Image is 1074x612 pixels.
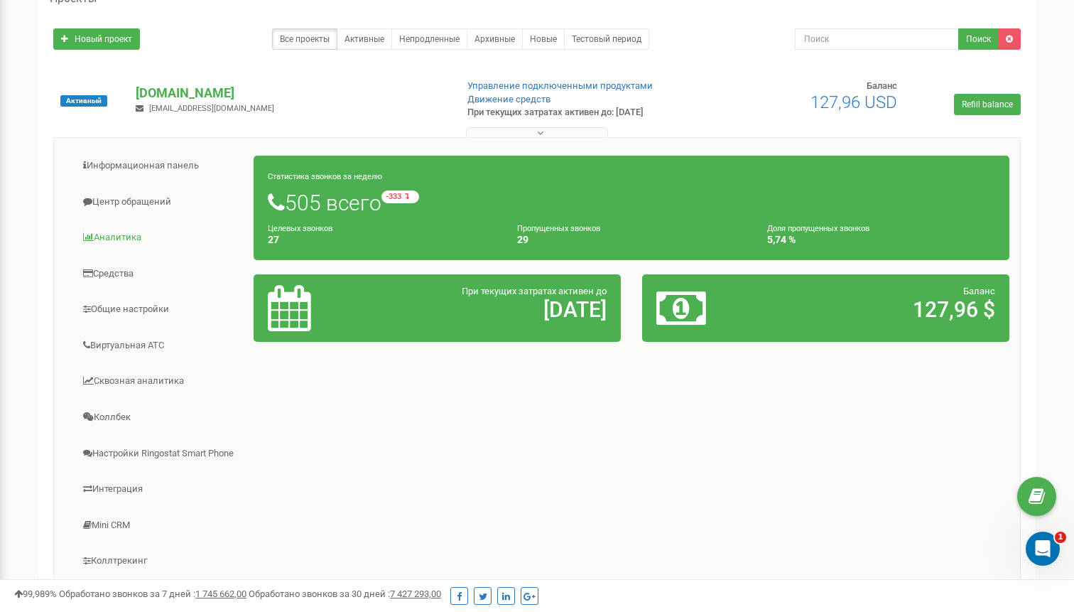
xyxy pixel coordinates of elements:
[467,80,653,91] a: Управление подключенными продуктами
[390,589,441,599] u: 7 427 293,00
[65,185,254,220] a: Центр обращений
[776,298,995,321] h2: 127,96 $
[272,28,337,50] a: Все проекты
[268,224,332,233] small: Целевых звонков
[65,400,254,435] a: Коллбек
[467,94,550,104] a: Движение средств
[268,172,382,181] small: Статистика звонков за неделю
[65,328,254,363] a: Виртуальная АТС
[268,235,496,245] h4: 27
[963,286,995,296] span: Баланс
[65,508,254,543] a: Mini CRM
[195,589,246,599] u: 1 745 662,00
[53,28,140,50] a: Новый проект
[767,235,995,245] h4: 5,74 %
[958,28,999,50] button: Поиск
[65,257,254,291] a: Средства
[810,92,897,112] span: 127,96 USD
[522,28,565,50] a: Новые
[795,28,959,50] input: Поиск
[65,292,254,327] a: Общие настройки
[65,472,254,507] a: Интеграция
[767,224,869,233] small: Доля пропущенных звонков
[65,149,254,183] a: Информационная панель
[388,298,607,321] h2: [DATE]
[462,286,607,296] span: При текущих затратах активен до
[564,28,649,50] a: Тестовый период
[65,436,254,471] a: Настройки Ringostat Smart Phone
[1055,532,1066,543] span: 1
[65,220,254,255] a: Аналитика
[60,95,107,107] span: Активный
[337,28,392,50] a: Активные
[14,589,57,599] span: 99,989%
[954,94,1021,115] a: Refill balance
[467,28,523,50] a: Архивные
[136,84,444,102] p: [DOMAIN_NAME]
[517,224,600,233] small: Пропущенных звонков
[268,190,995,215] h1: 505 всего
[517,235,745,245] h4: 29
[867,80,897,91] span: Баланс
[149,104,274,113] span: [EMAIL_ADDRESS][DOMAIN_NAME]
[249,589,441,599] span: Обработано звонков за 30 дней :
[65,544,254,579] a: Коллтрекинг
[59,589,246,599] span: Обработано звонков за 7 дней :
[65,364,254,399] a: Сквозная аналитика
[1026,532,1060,566] iframe: Intercom live chat
[467,106,693,119] p: При текущих затратах активен до: [DATE]
[391,28,467,50] a: Непродленные
[381,190,419,203] small: -333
